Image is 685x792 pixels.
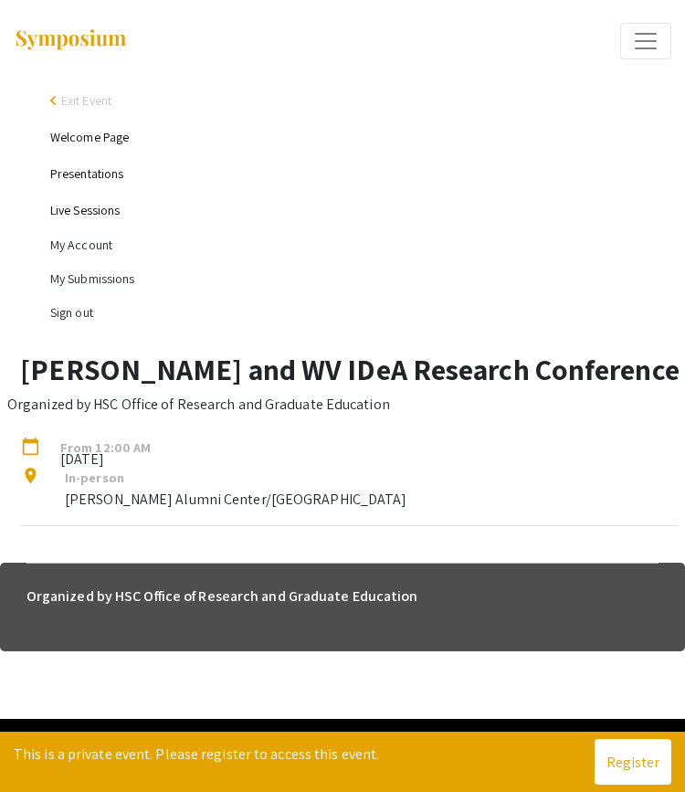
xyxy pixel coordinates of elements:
[20,352,680,386] h3: [PERSON_NAME] and WV IDeA Research Conference
[50,262,671,296] li: My Submissions
[61,92,111,109] span: Exit Event
[21,438,43,459] mat-icon: calendar_today
[50,202,120,218] a: Live Sessions
[50,165,123,182] a: Presentations
[65,489,407,511] p: [PERSON_NAME] Alumni Center/[GEOGRAPHIC_DATA]
[620,23,671,59] button: Expand or Collapse Menu
[26,578,659,615] h6: Organized by HSC Office of Research and Graduate Education
[50,228,671,262] li: My Account
[21,467,43,489] mat-icon: location_on
[14,710,78,778] iframe: Chat
[50,296,671,330] li: Sign out
[27,719,255,792] div: Symposium™ by ForagerOne © 2025
[7,394,390,416] p: Organized by HSC Office of Research and Graduate Education
[65,469,124,486] span: In-person
[47,438,164,449] span: From 12:00 AM
[14,28,128,53] img: Symposium by ForagerOne
[47,449,164,459] span: [DATE]
[50,95,61,106] div: arrow_back_ios
[50,129,129,145] a: Welcome Page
